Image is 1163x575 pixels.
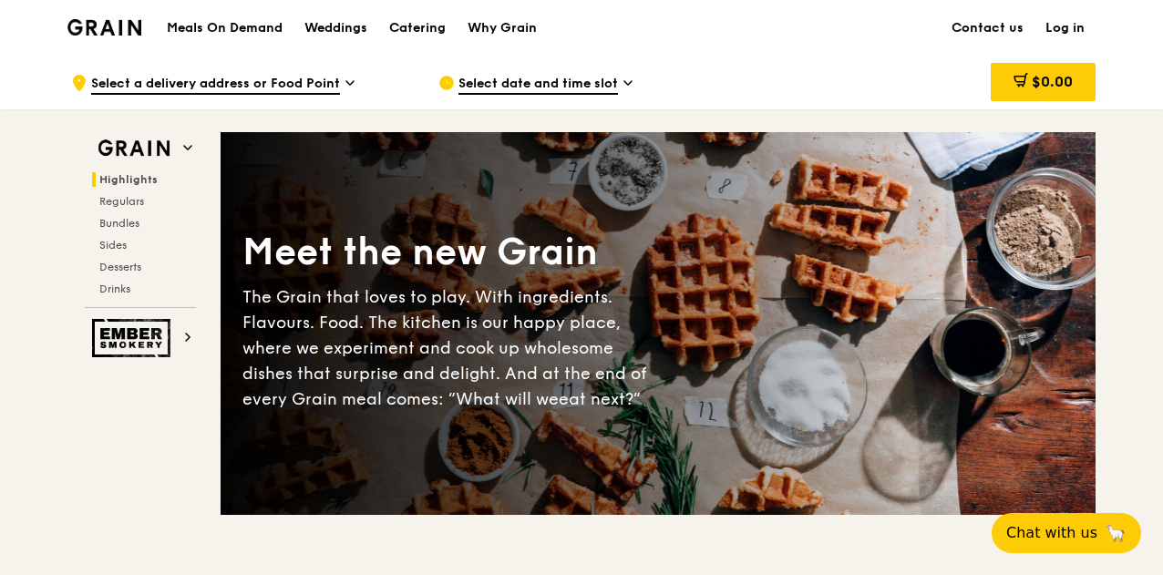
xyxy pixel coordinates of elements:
span: Drinks [99,282,130,295]
div: The Grain that loves to play. With ingredients. Flavours. Food. The kitchen is our happy place, w... [242,284,658,412]
img: Grain [67,19,141,36]
span: Select a delivery address or Food Point [91,75,340,95]
span: eat next?” [559,389,641,409]
img: Ember Smokery web logo [92,319,176,357]
a: Contact us [941,1,1034,56]
span: Bundles [99,217,139,230]
span: Sides [99,239,127,252]
a: Weddings [293,1,378,56]
h1: Meals On Demand [167,19,283,37]
a: Catering [378,1,457,56]
span: Desserts [99,261,141,273]
a: Log in [1034,1,1096,56]
a: Why Grain [457,1,548,56]
div: Meet the new Grain [242,228,658,277]
button: Chat with us🦙 [992,513,1141,553]
span: Regulars [99,195,144,208]
span: 🦙 [1105,522,1127,544]
div: Catering [389,1,446,56]
span: Highlights [99,173,158,186]
span: $0.00 [1032,73,1073,90]
div: Weddings [304,1,367,56]
span: Chat with us [1006,522,1097,544]
div: Why Grain [468,1,537,56]
span: Select date and time slot [458,75,618,95]
img: Grain web logo [92,132,176,165]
